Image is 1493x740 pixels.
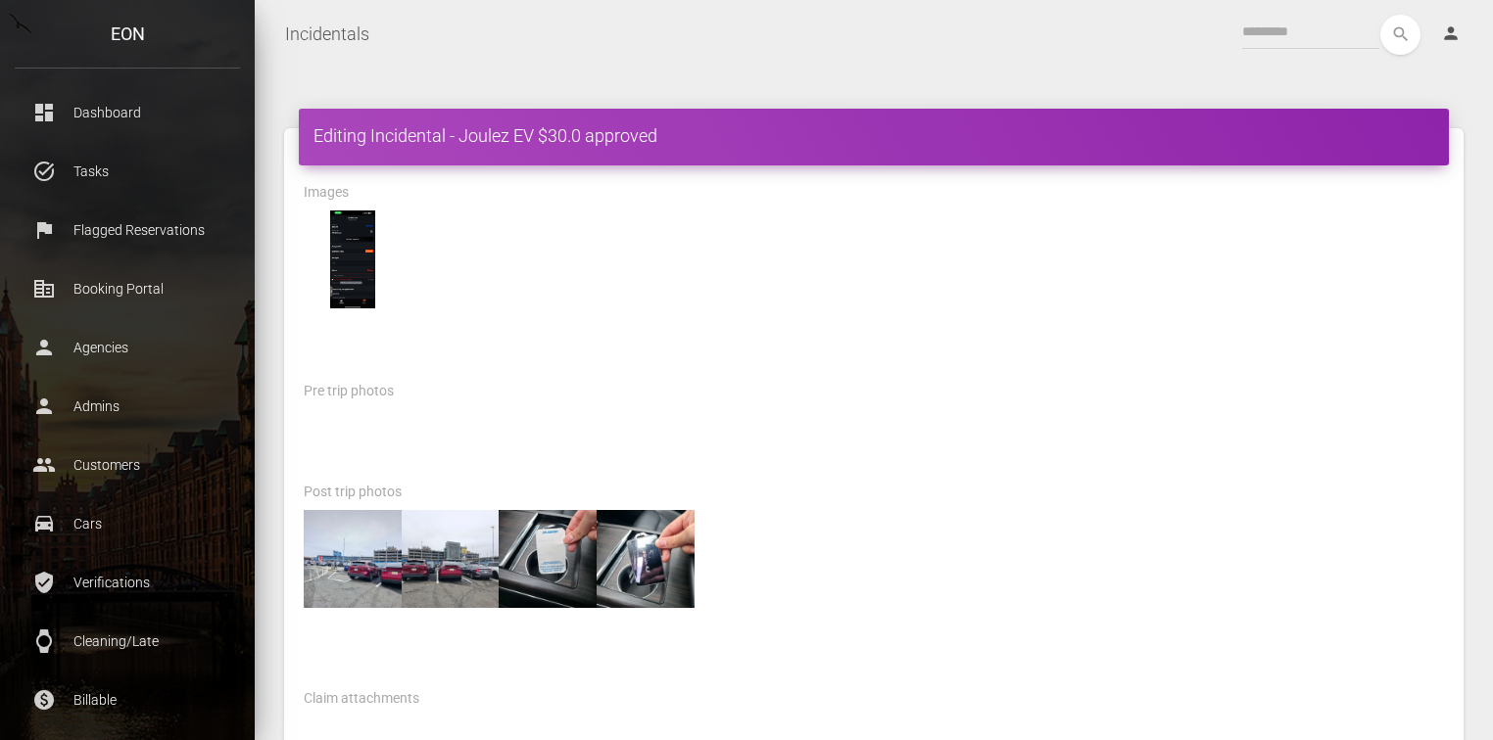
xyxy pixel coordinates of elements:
[304,183,349,203] label: Images
[29,568,225,597] p: Verifications
[15,323,240,372] a: person Agencies
[1426,15,1478,54] a: person
[402,510,500,608] img: 3296.jpg
[304,483,402,502] label: Post trip photos
[29,215,225,245] p: Flagged Reservations
[29,509,225,538] p: Cars
[15,499,240,548] a: drive_eta Cars
[1380,15,1421,55] button: search
[15,88,240,137] a: dashboard Dashboard
[29,450,225,480] p: Customers
[15,382,240,431] a: person Admins
[15,675,240,724] a: paid Billable
[15,617,240,666] a: watch Cleaning/Late
[29,333,225,362] p: Agencies
[597,510,695,608] img: 3297.jpg
[304,210,402,308] img: IMG_6474.png
[15,264,240,313] a: corporate_fare Booking Portal
[285,10,369,59] a: Incidentals
[304,382,394,401] label: Pre trip photos
[1441,23,1461,43] i: person
[313,123,1434,148] h4: Editing Incidental - Joulez EV $30.0 approved
[15,558,240,607] a: verified_user Verifications
[15,206,240,254] a: flag Flagged Reservations
[29,626,225,656] p: Cleaning/Late
[29,157,225,186] p: Tasks
[304,510,402,608] img: 3295.jpg
[304,689,419,709] label: Claim attachments
[29,392,225,421] p: Admins
[499,510,597,608] img: 3298.jpg
[29,98,225,127] p: Dashboard
[29,274,225,303] p: Booking Portal
[15,440,240,489] a: people Customers
[29,685,225,715] p: Billable
[15,147,240,196] a: task_alt Tasks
